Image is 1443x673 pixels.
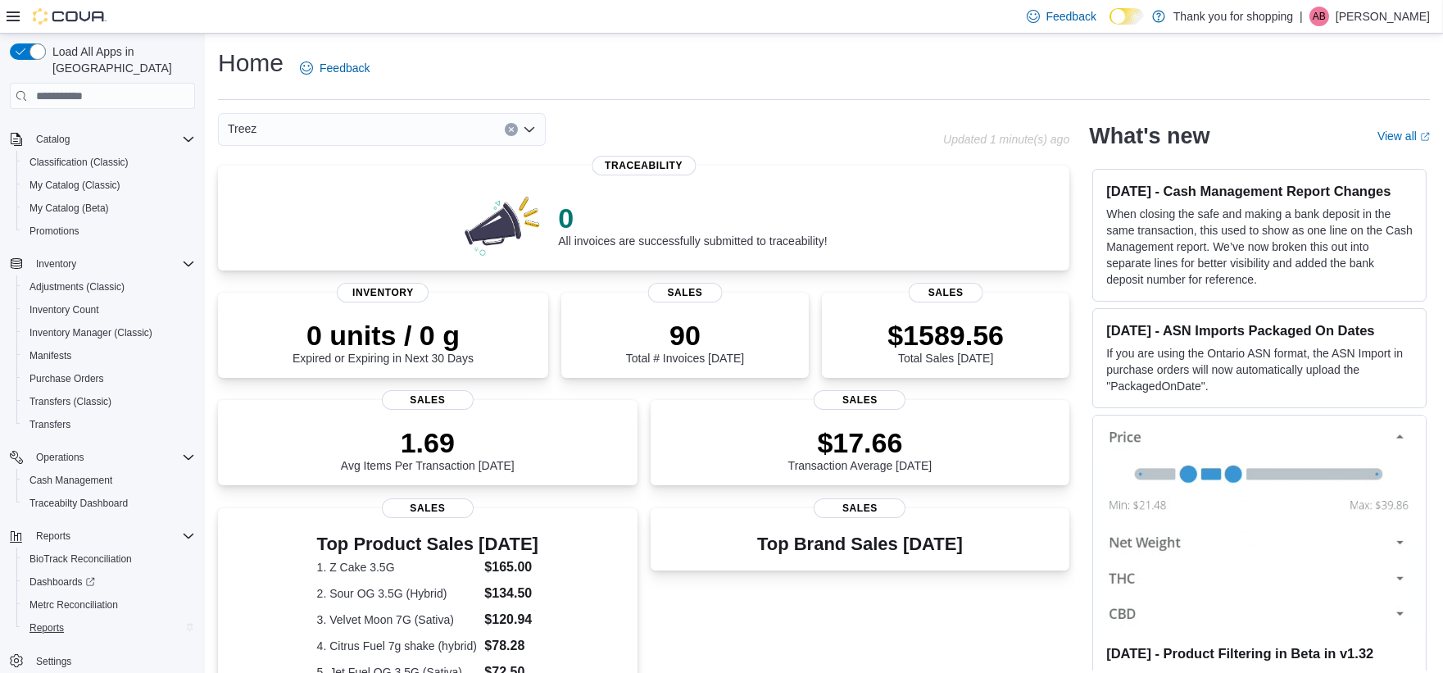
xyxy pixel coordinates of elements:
span: Cash Management [23,471,195,490]
button: Catalog [29,130,76,149]
a: Settings [29,652,78,671]
button: Operations [29,448,91,467]
h1: Home [218,47,284,80]
span: Operations [29,448,195,467]
span: Cash Management [29,474,112,487]
h3: [DATE] - ASN Imports Packaged On Dates [1106,322,1413,339]
span: Adjustments (Classic) [23,277,195,297]
button: BioTrack Reconciliation [16,548,202,571]
p: $1589.56 [887,319,1004,352]
span: Sales [648,283,723,302]
span: Promotions [23,221,195,241]
div: Ariana Brown [1309,7,1329,26]
span: Reports [29,526,195,546]
a: My Catalog (Beta) [23,198,116,218]
button: Traceabilty Dashboard [16,492,202,515]
p: 0 [558,202,827,234]
a: Traceabilty Dashboard [23,493,134,513]
span: Inventory Manager (Classic) [29,326,152,339]
span: BioTrack Reconciliation [23,549,195,569]
div: Avg Items Per Transaction [DATE] [341,426,515,472]
a: Transfers [23,415,77,434]
span: Catalog [36,133,70,146]
button: Reports [3,525,202,548]
span: Transfers [29,418,70,431]
p: [PERSON_NAME] [1336,7,1430,26]
span: Classification (Classic) [29,156,129,169]
span: Metrc Reconciliation [23,595,195,615]
p: 90 [626,319,744,352]
span: Feedback [1046,8,1096,25]
span: Load All Apps in [GEOGRAPHIC_DATA] [46,43,195,76]
span: Purchase Orders [23,369,195,389]
a: Promotions [23,221,86,241]
span: Purchase Orders [29,372,104,385]
button: Purchase Orders [16,367,202,390]
span: AB [1313,7,1326,26]
button: My Catalog (Classic) [16,174,202,197]
h3: Top Brand Sales [DATE] [757,534,963,554]
button: Catalog [3,128,202,151]
img: Cova [33,8,107,25]
span: Inventory [29,254,195,274]
a: My Catalog (Classic) [23,175,127,195]
div: Total # Invoices [DATE] [626,319,744,365]
span: Adjustments (Classic) [29,280,125,293]
h3: [DATE] - Product Filtering in Beta in v1.32 [1106,645,1413,662]
dt: 2. Sour OG 3.5G (Hybrid) [317,585,479,602]
button: My Catalog (Beta) [16,197,202,220]
a: Dashboards [16,571,202,593]
p: 1.69 [341,426,515,459]
div: Transaction Average [DATE] [788,426,933,472]
dd: $120.94 [484,610,538,630]
button: Adjustments (Classic) [16,275,202,298]
a: Manifests [23,346,78,366]
div: Total Sales [DATE] [887,319,1004,365]
span: Reports [36,530,70,543]
button: Open list of options [523,123,536,136]
a: Feedback [293,52,376,84]
p: | [1300,7,1303,26]
a: Inventory Count [23,300,106,320]
a: Inventory Manager (Classic) [23,323,159,343]
span: Dashboards [23,572,195,592]
button: Operations [3,446,202,469]
span: Operations [36,451,84,464]
p: Updated 1 minute(s) ago [943,133,1069,146]
a: Reports [23,618,70,638]
a: Adjustments (Classic) [23,277,131,297]
button: Classification (Classic) [16,151,202,174]
a: View allExternal link [1377,130,1430,143]
span: Reports [29,621,64,634]
span: Settings [36,655,71,668]
span: Dashboards [29,575,95,589]
span: BioTrack Reconciliation [29,552,132,566]
p: When closing the safe and making a bank deposit in the same transaction, this used to show as one... [1106,206,1413,288]
a: BioTrack Reconciliation [23,549,138,569]
span: Transfers [23,415,195,434]
p: $17.66 [788,426,933,459]
span: My Catalog (Classic) [23,175,195,195]
button: Settings [3,649,202,673]
span: Sales [909,283,983,302]
button: Inventory [29,254,83,274]
button: Inventory Manager (Classic) [16,321,202,344]
span: Sales [382,390,474,410]
a: Cash Management [23,471,119,490]
span: Treez [228,119,256,139]
img: 0 [461,192,546,257]
span: Traceabilty Dashboard [23,493,195,513]
span: Sales [382,498,474,518]
span: Manifests [23,346,195,366]
span: Inventory [36,257,76,271]
span: Traceabilty Dashboard [29,497,128,510]
span: Inventory [337,283,429,302]
span: My Catalog (Beta) [23,198,195,218]
span: Inventory Count [23,300,195,320]
a: Purchase Orders [23,369,111,389]
span: My Catalog (Classic) [29,179,120,192]
button: Metrc Reconciliation [16,593,202,616]
span: Sales [814,390,905,410]
p: If you are using the Ontario ASN format, the ASN Import in purchase orders will now automatically... [1106,345,1413,394]
button: Clear input [505,123,518,136]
